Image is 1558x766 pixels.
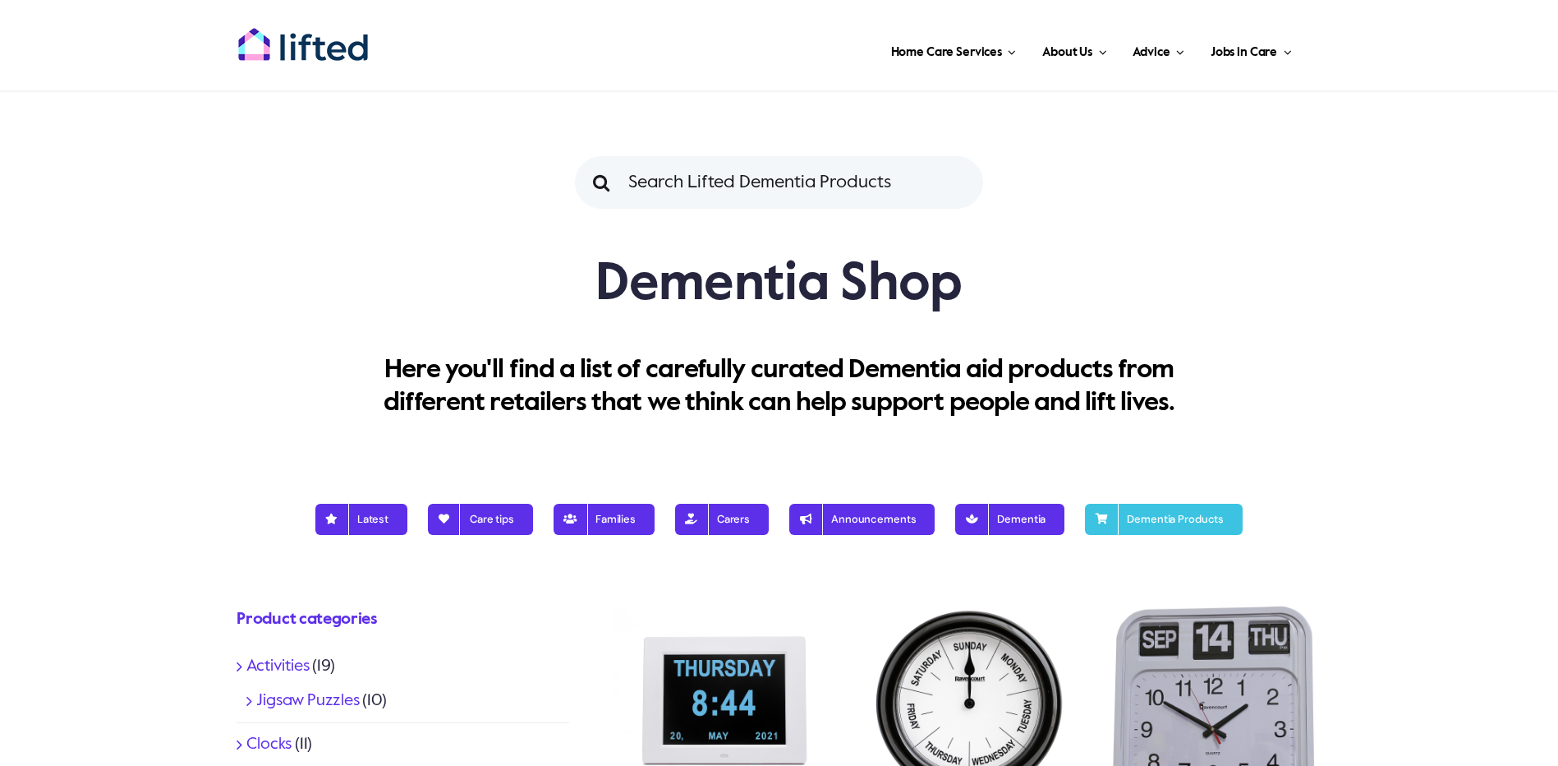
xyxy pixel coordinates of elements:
[1104,513,1224,526] span: Dementia Products
[315,497,407,542] a: Latest
[295,736,312,753] span: (11)
[237,489,1321,542] nav: Blog Nav
[1133,39,1170,66] span: Advice
[334,513,388,526] span: Latest
[860,599,1074,616] a: DC200BStoryandsons_1152x1152
[428,497,533,542] a: Care tips
[974,513,1046,526] span: Dementia
[237,251,1321,317] h1: Dementia Shop
[694,513,750,526] span: Carers
[1107,599,1321,616] a: Cal001Storyandsons_1152x1152
[1037,25,1111,74] a: About Us
[554,497,655,542] a: Families
[1085,497,1243,542] a: Dementia Products
[1211,39,1277,66] span: Jobs in Care
[955,497,1064,542] a: Dementia
[421,25,1297,74] nav: Main Menu
[675,497,769,542] a: Carers
[246,736,292,753] a: Clocks
[575,156,627,209] input: Search
[256,693,359,709] a: Jigsaw Puzzles
[362,693,386,709] span: (10)
[237,608,569,631] h4: Product categories
[572,513,636,526] span: Families
[312,658,334,675] span: (19)
[1128,25,1188,74] a: Advice
[886,25,1022,74] a: Home Care Services
[350,353,1209,420] p: Here you'll find a list of carefully curated Dementia aid products from different retailers that ...
[1206,25,1297,74] a: Jobs in Care
[447,513,514,526] span: Care tips
[891,39,1002,66] span: Home Care Services
[789,497,935,542] a: Announcements
[237,27,369,44] a: lifted-logo
[1042,39,1092,66] span: About Us
[575,156,982,209] input: Search Lifted Dementia Products
[808,513,916,526] span: Announcements
[613,599,827,616] a: TDC0021Storyandsons_1152x1152
[246,658,309,675] a: Activities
